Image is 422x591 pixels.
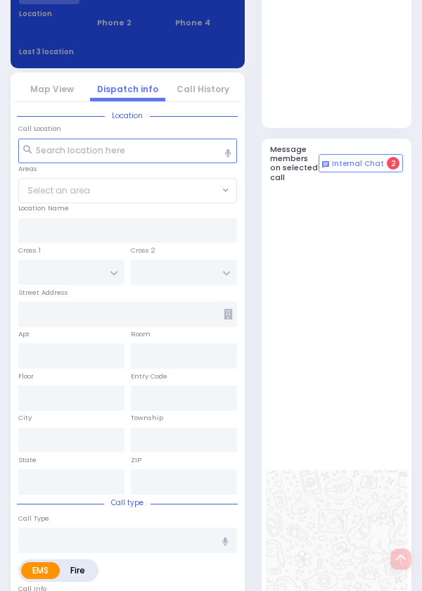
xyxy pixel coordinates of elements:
[131,329,151,339] label: Room
[175,17,236,29] span: Phone 4
[59,562,96,579] label: Fire
[131,371,167,381] label: Entry Code
[97,17,158,29] span: Phone 2
[18,124,61,134] label: Call Location
[131,413,163,423] label: Township
[387,157,399,170] span: 2
[18,329,30,339] label: Apt
[97,83,158,95] a: Dispatch info
[104,497,151,508] span: Call type
[177,83,229,95] a: Call History
[319,154,403,172] button: Internal Chat 2
[131,455,141,465] label: ZIP
[18,371,34,381] label: Floor
[18,288,68,298] label: Street Address
[18,413,32,423] label: City
[18,514,49,523] label: Call Type
[21,562,60,579] label: EMS
[105,110,150,121] span: Location
[18,246,41,255] label: Cross 1
[322,161,329,168] img: comment-alt.png
[18,203,69,213] label: Location Name
[19,8,79,19] label: Location
[27,184,90,197] span: Select an area
[270,145,319,182] h5: Message members on selected call
[131,246,155,255] label: Cross 2
[18,455,37,465] label: State
[19,46,127,57] label: Last 3 location
[224,309,233,319] span: Other building occupants
[30,83,74,95] a: Map View
[18,164,37,174] label: Areas
[332,159,384,169] span: Internal Chat
[18,139,237,164] input: Search location here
